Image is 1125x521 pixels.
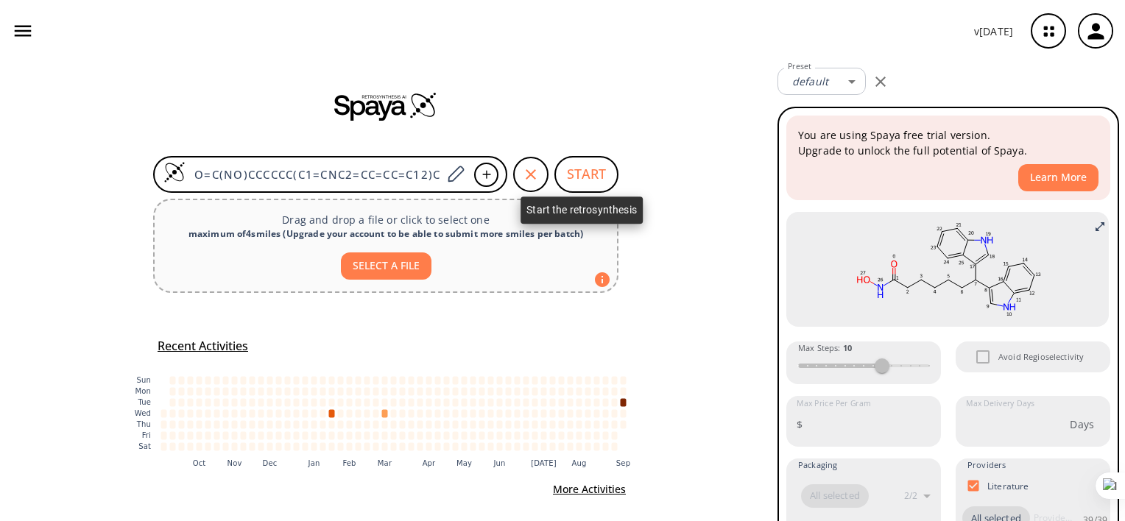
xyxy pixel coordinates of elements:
[137,376,151,384] text: Sun
[161,376,627,450] g: cell
[521,196,643,224] div: Start the retrosynthesis
[135,376,151,450] g: y-axis tick label
[792,74,828,88] em: default
[554,156,618,193] button: START
[135,409,151,417] text: Wed
[163,161,186,183] img: Logo Spaya
[158,339,248,354] h5: Recent Activities
[334,91,437,121] img: Spaya logo
[966,398,1034,409] label: Max Delivery Days
[308,459,320,467] text: Jan
[423,459,436,467] text: Apr
[378,459,392,467] text: Mar
[1094,221,1106,233] svg: Full screen
[998,350,1084,364] span: Avoid Regioselectivity
[797,218,1098,321] svg: O=C(NO)CCCCCC(C1=CNC2=CC=CC=C12)C3=CNC4=CC=CC=C43
[342,459,356,467] text: Feb
[493,459,505,467] text: Jun
[341,252,431,280] button: SELECT A FILE
[193,459,631,467] g: x-axis tick label
[152,334,254,358] button: Recent Activities
[797,398,871,409] label: Max Price Per Gram
[904,489,917,502] p: 2 / 2
[797,417,803,432] p: $
[1018,164,1098,191] button: Learn More
[788,61,811,72] label: Preset
[166,227,605,241] div: maximum of 4 smiles ( Upgrade your account to be able to submit more smiles per batch )
[987,480,1029,492] p: Literature
[138,442,151,450] text: Sat
[843,342,852,353] strong: 10
[572,459,587,467] text: Aug
[228,459,242,467] text: Nov
[456,459,472,467] text: May
[193,459,206,467] text: Oct
[263,459,278,467] text: Dec
[137,398,151,406] text: Tue
[142,431,151,439] text: Fri
[531,459,557,467] text: [DATE]
[801,489,869,503] span: All selected
[967,458,1006,472] span: Providers
[186,167,442,182] input: Enter SMILES
[798,341,852,355] span: Max Steps :
[616,459,630,467] text: Sep
[547,476,632,503] button: More Activities
[135,387,151,395] text: Mon
[1070,417,1094,432] p: Days
[974,24,1013,39] p: v [DATE]
[166,212,605,227] p: Drag and drop a file or click to select one
[136,420,151,428] text: Thu
[798,458,837,472] span: Packaging
[798,127,1098,158] p: You are using Spaya free trial version. Upgrade to unlock the full potential of Spaya.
